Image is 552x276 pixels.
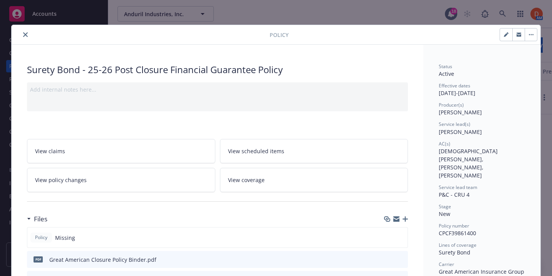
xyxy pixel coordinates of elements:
[439,147,498,179] span: [DEMOGRAPHIC_DATA][PERSON_NAME], [PERSON_NAME], [PERSON_NAME]
[439,141,450,147] span: AC(s)
[439,82,525,97] div: [DATE] - [DATE]
[220,139,408,163] a: View scheduled items
[439,109,482,116] span: [PERSON_NAME]
[439,261,454,268] span: Carrier
[55,234,75,242] span: Missing
[439,248,525,256] div: Surety Bond
[27,168,215,192] a: View policy changes
[386,256,392,264] button: download file
[220,168,408,192] a: View coverage
[49,256,156,264] div: Great American Closure Policy Binder.pdf
[439,191,470,198] span: P&C - CRU 4
[27,214,47,224] div: Files
[439,121,470,127] span: Service lead(s)
[439,82,470,89] span: Effective dates
[439,128,482,135] span: [PERSON_NAME]
[439,210,450,217] span: New
[34,234,49,241] span: Policy
[439,63,452,70] span: Status
[27,63,408,76] div: Surety Bond - 25-26 Post Closure Financial Guarantee Policy
[228,176,265,184] span: View coverage
[439,70,454,77] span: Active
[34,256,43,262] span: pdf
[27,139,215,163] a: View claims
[439,203,451,210] span: Stage
[398,256,405,264] button: preview file
[228,147,284,155] span: View scheduled items
[439,268,524,275] span: Great American Insurance Group
[30,85,405,94] div: Add internal notes here...
[439,229,476,237] span: CPCF39861400
[270,31,289,39] span: Policy
[35,176,87,184] span: View policy changes
[439,184,477,191] span: Service lead team
[21,30,30,39] button: close
[439,102,464,108] span: Producer(s)
[439,222,469,229] span: Policy number
[439,242,476,248] span: Lines of coverage
[35,147,65,155] span: View claims
[34,214,47,224] h3: Files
